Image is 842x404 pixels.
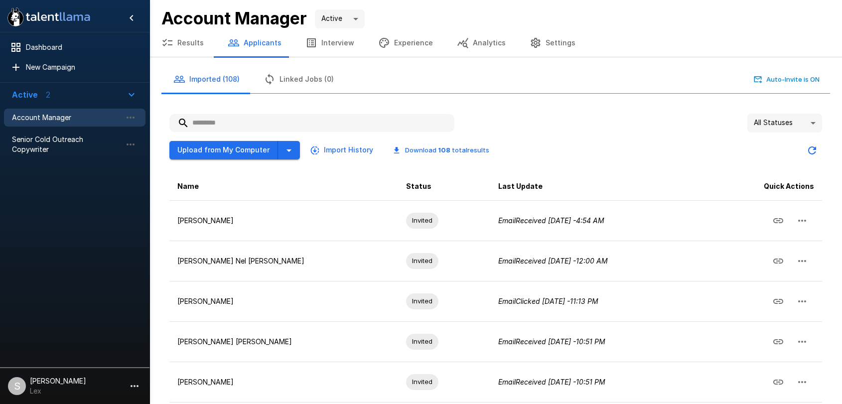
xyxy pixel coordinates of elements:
button: Auto-Invite is ON [752,72,822,87]
span: Invited [406,377,438,387]
i: Email Received [DATE] - 4:54 AM [498,216,604,225]
p: [PERSON_NAME] Nel [PERSON_NAME] [177,256,390,266]
button: Updated Today - 7:57 AM [802,140,822,160]
p: [PERSON_NAME] [177,296,390,306]
span: Copy Interview Link [766,215,790,224]
span: Invited [406,216,438,225]
i: Email Clicked [DATE] - 11:13 PM [498,297,598,305]
button: Imported (108) [161,65,252,93]
b: 108 [438,146,450,154]
p: [PERSON_NAME] [177,216,390,226]
p: [PERSON_NAME] [PERSON_NAME] [177,337,390,347]
span: Copy Interview Link [766,296,790,304]
button: Applicants [216,29,293,57]
button: Results [149,29,216,57]
button: Analytics [445,29,518,57]
b: Account Manager [161,8,307,28]
th: Status [398,172,490,201]
th: Name [169,172,398,201]
i: Email Received [DATE] - 10:51 PM [498,378,605,386]
button: Download 108 totalresults [385,142,497,158]
p: [PERSON_NAME] [177,377,390,387]
button: Experience [366,29,445,57]
span: Invited [406,256,438,266]
button: Linked Jobs (0) [252,65,346,93]
th: Last Update [490,172,716,201]
button: Upload from My Computer [169,141,278,159]
th: Quick Actions [716,172,822,201]
button: Settings [518,29,587,57]
i: Email Received [DATE] - 10:51 PM [498,337,605,346]
button: Import History [308,141,377,159]
span: Invited [406,337,438,346]
span: Copy Interview Link [766,256,790,264]
div: Active [315,9,365,28]
i: Email Received [DATE] - 12:00 AM [498,257,608,265]
span: Invited [406,296,438,306]
button: Interview [293,29,366,57]
span: Copy Interview Link [766,336,790,345]
span: Copy Interview Link [766,377,790,385]
div: All Statuses [747,114,822,133]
